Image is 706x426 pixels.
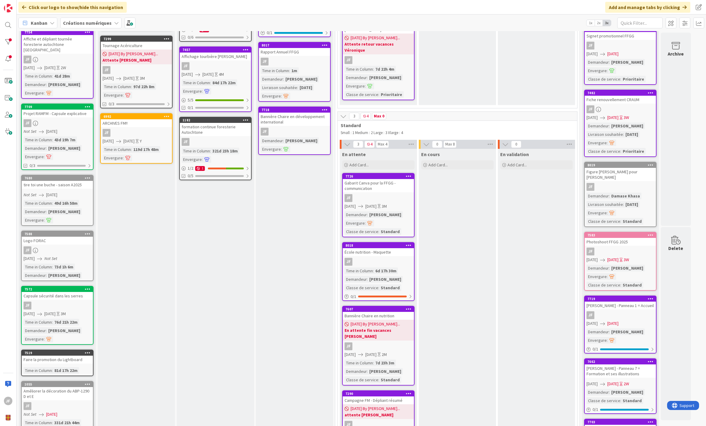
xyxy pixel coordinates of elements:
div: Demandeur [587,59,609,66]
span: [DATE] [182,71,193,78]
div: JF [343,258,414,266]
div: Envergure [587,67,607,74]
span: 0/6 [188,34,193,40]
span: : [367,74,368,81]
div: Time in Column [345,267,373,274]
span: : [297,84,298,91]
input: Quick Filter... [617,18,663,28]
span: [DATE] [103,75,114,82]
div: Affiche et dépliant tournée foresterie autochtone [GEOGRAPHIC_DATA] [22,35,93,54]
div: [PERSON_NAME] [368,74,403,81]
div: 321d 23h 18m [211,148,239,154]
a: 8018École nutrition - MaquetteJFTime in Column:6d 17h 30mDemandeur:[PERSON_NAME]Classe de service... [342,242,415,301]
span: 0/5 [188,173,193,179]
i: Not Set [24,192,37,197]
div: Envergure [587,139,607,146]
div: 7726 [345,174,414,178]
span: 0/1 [188,104,193,111]
div: Photoshoot FFGG 2025 [585,238,656,246]
div: 7709 [22,104,93,110]
div: 84d 17h 22m [211,79,237,86]
span: [DATE] By [PERSON_NAME]... [351,35,400,41]
span: : [378,284,379,291]
span: [DATE] [607,257,619,263]
div: Classe de service [345,228,378,235]
span: [DATE] By [PERSON_NAME]... [109,51,158,57]
div: Tournage Acériculture [101,42,172,50]
div: [PERSON_NAME] [284,137,319,144]
span: : [623,131,624,138]
div: 8018 [343,243,414,248]
span: : [367,211,368,218]
div: JF [585,248,656,255]
div: [DATE] [624,131,640,138]
span: : [210,148,211,154]
span: : [46,145,47,152]
div: JF [101,129,172,137]
div: Classe de service [587,76,620,82]
span: Support [13,1,27,8]
div: 7726 [343,174,414,179]
div: JF [103,129,110,137]
span: : [609,265,610,271]
div: 7754Affiche et dépliant tournée foresterie autochtone [GEOGRAPHIC_DATA] [22,30,93,54]
div: JF [22,246,93,254]
div: 7d 22h 4m [374,66,396,72]
a: 8019Figure [PERSON_NAME] pour [PERSON_NAME]JFDemandeur:Damase KhasaLivraison souhaitée:[DATE]Enve... [584,162,657,227]
div: Signet promotionnel FFGG [585,32,656,40]
span: : [52,73,53,79]
span: : [52,200,53,207]
a: 7482Fiche renouvellement CRAUMJF[DATE][DATE]3WDemandeur:[PERSON_NAME]Livraison souhaitée:[DATE]En... [584,90,657,157]
div: Demandeur [587,123,609,129]
div: 8018École nutrition - Maquette [343,243,414,256]
span: : [378,228,379,235]
div: JF [345,194,352,202]
a: Affiche génie du bois pour la [GEOGRAPHIC_DATA][DATE] By [PERSON_NAME]...Attente retour vacances ... [342,14,415,100]
div: 7739Signet promotionnel FFGG [585,27,656,40]
div: 5/5 [180,96,251,104]
div: 7299 [101,36,172,42]
span: : [373,267,374,274]
div: Standard [621,218,643,225]
span: : [46,81,47,88]
div: JF [103,66,110,74]
div: Livraison souhaitée [587,131,623,138]
div: 8017Rapport Annuel FFGG [259,43,330,56]
span: : [365,83,366,89]
div: 7680 [24,176,93,180]
div: Classe de service [345,284,378,291]
div: JF [182,138,189,146]
a: 7680tire toi une buche - saison A2025Not Set[DATE]Time in Column:49d 16h 58mDemandeur:[PERSON_NAM... [21,175,94,226]
div: Time in Column [24,264,52,270]
div: Envergure [261,93,281,99]
div: Envergure [345,220,365,226]
div: 3M [140,75,145,82]
div: 43d 19h 7m [53,136,77,143]
div: JF [180,138,251,146]
div: tire toi une buche - saison A2025 [22,181,93,189]
div: JF [261,58,269,66]
div: [PERSON_NAME] [610,59,645,66]
div: 7299Tournage Acériculture [101,36,172,50]
div: Classe de service [587,282,620,288]
a: 7754Affiche et dépliant tournée foresterie autochtone [GEOGRAPHIC_DATA]JF[DATE][DATE]2WTime in Co... [21,29,94,99]
span: : [283,137,284,144]
span: : [202,156,203,163]
span: : [283,76,284,82]
div: Classe de service [587,148,620,155]
div: 7588Logo FORAC [22,231,93,245]
div: 7482Fiche renouvellement CRAUM [585,90,656,104]
img: Visit kanbanzone.com [4,4,12,12]
div: Envergure [24,153,44,160]
div: Demandeur [587,265,609,271]
div: Demandeur [261,76,283,82]
div: JF [345,258,352,266]
span: : [46,208,47,215]
div: [PERSON_NAME] [284,76,319,82]
span: [DATE] [607,51,619,57]
div: JF [24,246,31,254]
span: [DATE] [44,65,56,71]
span: : [131,83,132,90]
span: Kanban [31,19,47,27]
span: : [609,123,610,129]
